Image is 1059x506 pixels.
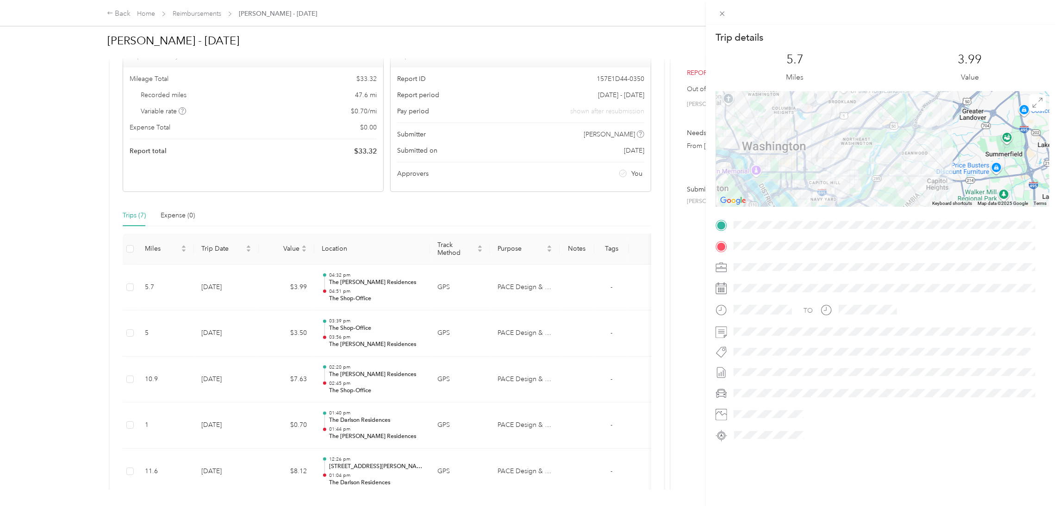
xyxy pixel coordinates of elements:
p: 5.7 [786,52,804,67]
a: Open this area in Google Maps (opens a new window) [718,195,748,207]
p: Value [961,72,979,83]
p: Miles [786,72,804,83]
p: 3.99 [958,52,982,67]
button: Keyboard shortcuts [932,200,972,207]
div: TO [804,306,813,315]
iframe: Everlance-gr Chat Button Frame [1007,454,1059,506]
p: Trip details [716,31,763,44]
img: Google [718,195,748,207]
span: Map data ©2025 Google [978,201,1028,206]
a: Terms (opens in new tab) [1034,201,1047,206]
